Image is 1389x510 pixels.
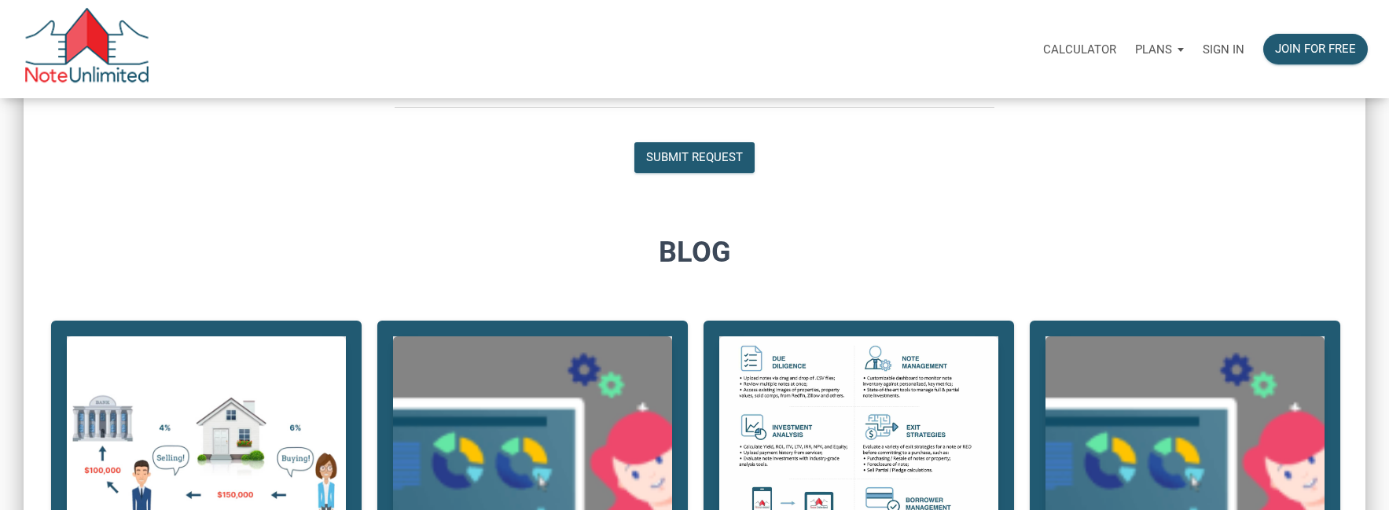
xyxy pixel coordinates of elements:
p: Plans [1135,42,1172,57]
div: Join for free [1275,40,1356,58]
a: Calculator [1034,24,1126,74]
h2: Blog [35,231,1354,273]
a: Plans [1126,24,1193,74]
button: Plans [1126,26,1193,73]
button: Submit request [634,142,755,173]
div: Submit request [646,149,743,167]
a: Join for free [1254,24,1377,74]
a: Sign in [1193,24,1254,74]
p: Sign in [1203,42,1244,57]
button: Join for free [1263,34,1368,64]
p: Calculator [1043,42,1116,57]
